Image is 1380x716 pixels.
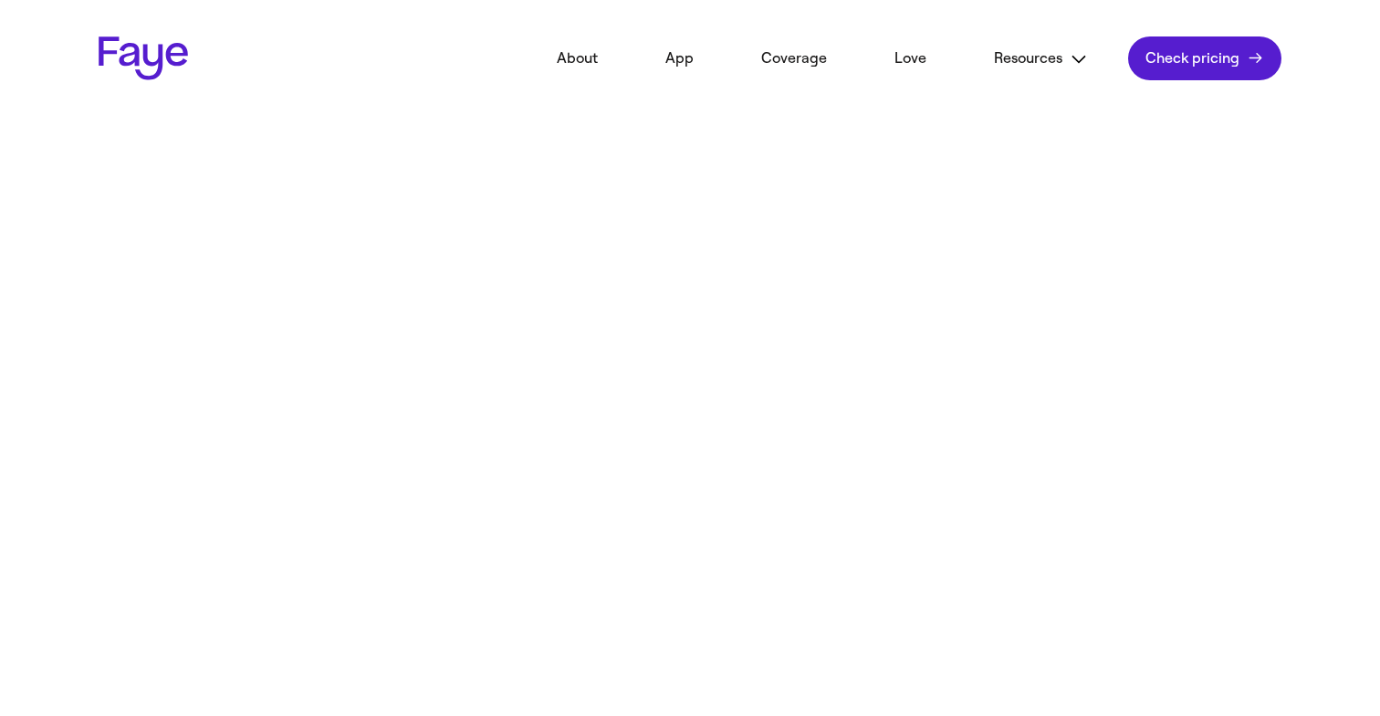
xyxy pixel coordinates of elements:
[1128,36,1281,80] a: Check pricing
[967,38,1115,79] button: Resources
[867,38,954,78] a: Love
[734,38,854,78] a: Coverage
[529,38,625,78] a: About
[638,38,721,78] a: App
[99,36,188,80] a: Faye Logo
